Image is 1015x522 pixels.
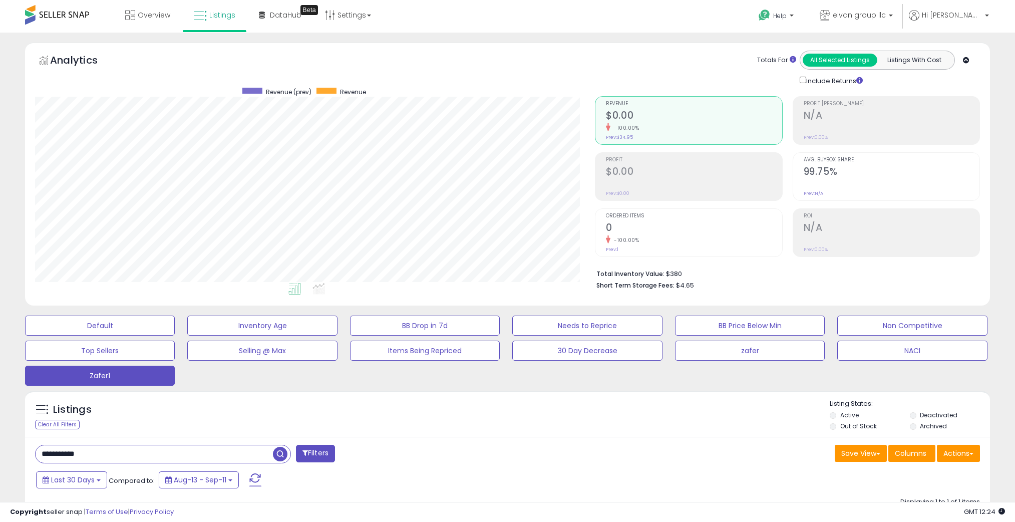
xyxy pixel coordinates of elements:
button: Actions [937,445,980,462]
small: Prev: $34.95 [606,134,633,140]
b: Short Term Storage Fees: [596,281,674,290]
button: Aug-13 - Sep-11 [159,471,239,488]
div: Tooltip anchor [300,5,318,15]
button: Columns [888,445,935,462]
a: Privacy Policy [130,507,174,516]
small: Prev: $0.00 [606,190,629,196]
button: Non Competitive [837,316,987,336]
button: Filters [296,445,335,462]
h5: Analytics [50,53,117,70]
button: Top Sellers [25,341,175,361]
button: Items Being Repriced [350,341,500,361]
span: 2025-10-13 12:24 GMT [964,507,1005,516]
a: Terms of Use [86,507,128,516]
label: Active [840,411,859,419]
small: -100.00% [610,124,639,132]
span: Profit [606,157,782,163]
b: Total Inventory Value: [596,270,664,278]
h2: 0 [606,222,782,235]
h2: $0.00 [606,110,782,123]
button: Last 30 Days [36,471,107,488]
button: Save View [835,445,887,462]
span: Profit [PERSON_NAME] [804,101,979,107]
span: Revenue [606,101,782,107]
button: Default [25,316,175,336]
span: DataHub [270,10,301,20]
div: seller snap | | [10,507,174,517]
button: Selling @ Max [187,341,337,361]
button: BB Price Below Min [675,316,825,336]
small: Prev: 1 [606,246,618,252]
span: Listings [209,10,235,20]
strong: Copyright [10,507,47,516]
span: Columns [895,448,926,458]
div: Include Returns [792,75,875,86]
small: Prev: N/A [804,190,823,196]
span: Last 30 Days [51,475,95,485]
button: zafer [675,341,825,361]
button: NACI [837,341,987,361]
span: Overview [138,10,170,20]
div: Totals For [757,56,796,65]
span: Hi [PERSON_NAME] [922,10,982,20]
h2: $0.00 [606,166,782,179]
div: Displaying 1 to 1 of 1 items [900,497,980,507]
h5: Listings [53,403,92,417]
label: Deactivated [920,411,957,419]
span: Ordered Items [606,213,782,219]
small: Prev: 0.00% [804,134,828,140]
p: Listing States: [830,399,990,409]
h2: N/A [804,110,979,123]
button: Zafer1 [25,366,175,386]
label: Archived [920,422,947,430]
div: Clear All Filters [35,420,80,429]
a: Help [751,2,804,33]
i: Get Help [758,9,771,22]
span: Help [773,12,787,20]
span: Aug-13 - Sep-11 [174,475,226,485]
span: Avg. Buybox Share [804,157,979,163]
button: 30 Day Decrease [512,341,662,361]
button: Inventory Age [187,316,337,336]
small: Prev: 0.00% [804,246,828,252]
span: Revenue [340,88,366,96]
span: elvan group llc [833,10,886,20]
span: ROI [804,213,979,219]
a: Hi [PERSON_NAME] [909,10,989,33]
button: All Selected Listings [803,54,877,67]
span: Revenue (prev) [266,88,311,96]
span: $4.65 [676,281,694,290]
button: Listings With Cost [877,54,951,67]
h2: 99.75% [804,166,979,179]
li: $380 [596,267,972,279]
small: -100.00% [610,236,639,244]
button: BB Drop in 7d [350,316,500,336]
span: Compared to: [109,476,155,485]
button: Needs to Reprice [512,316,662,336]
label: Out of Stock [840,422,877,430]
h2: N/A [804,222,979,235]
